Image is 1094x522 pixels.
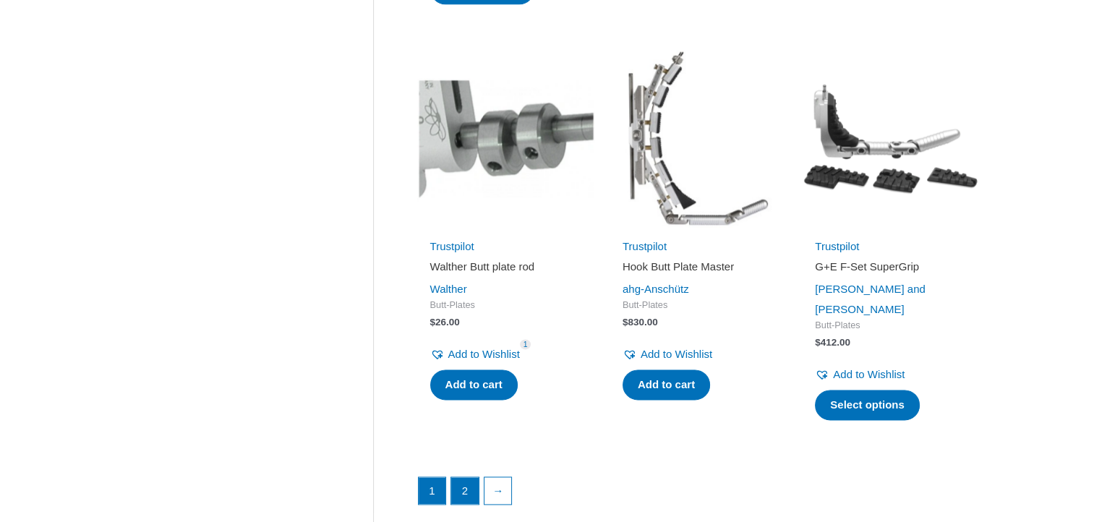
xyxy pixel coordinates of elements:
[520,339,531,350] span: 1
[417,50,595,228] img: Walther Butt plate rod
[451,477,479,505] a: Page 2
[815,260,967,279] a: G+E F-Set SuperGrip
[833,368,905,380] span: Add to Wishlist
[430,369,518,400] a: Add to cart: “Walther Butt plate rod”
[815,283,926,315] a: [PERSON_NAME] and [PERSON_NAME]
[419,477,446,505] span: Page 1
[623,260,774,274] h2: Hook Butt Plate Master
[430,283,467,295] a: Walther
[623,344,712,364] a: Add to Wishlist
[484,477,512,505] a: →
[430,299,582,312] span: Butt-Plates
[815,320,967,332] span: Butt-Plates
[815,337,821,348] span: $
[815,240,859,252] a: Trustpilot
[430,240,474,252] a: Trustpilot
[610,50,787,228] img: Hook Butt Plate Master
[815,260,967,274] h2: G+E F-Set SuperGrip
[430,260,582,274] h2: Walther Butt plate rod
[430,317,436,328] span: $
[623,317,628,328] span: $
[815,364,905,385] a: Add to Wishlist
[623,283,689,295] a: ahg-Anschütz
[641,348,712,360] span: Add to Wishlist
[448,348,520,360] span: Add to Wishlist
[802,50,980,228] img: G+E F-Set SuperGrip
[623,369,710,400] a: Add to cart: “Hook Butt Plate Master”
[430,344,520,364] a: Add to Wishlist
[430,260,582,279] a: Walther Butt plate rod
[623,299,774,312] span: Butt-Plates
[623,260,774,279] a: Hook Butt Plate Master
[417,476,980,513] nav: Product Pagination
[815,337,850,348] bdi: 412.00
[430,317,460,328] bdi: 26.00
[623,317,658,328] bdi: 830.00
[623,240,667,252] a: Trustpilot
[815,390,920,420] a: Select options for “G+E F-Set SuperGrip”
